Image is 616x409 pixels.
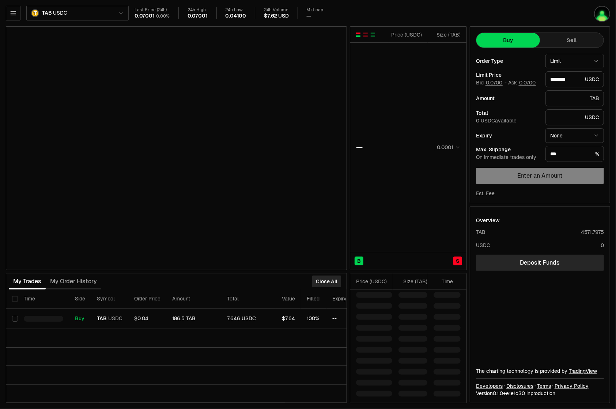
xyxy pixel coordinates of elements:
div: 0.04100 [226,13,246,19]
div: Mkt cap [307,7,324,13]
th: Order Price [128,289,166,308]
div: 0.07001 [135,13,155,19]
th: Symbol [91,289,128,308]
div: Size ( TAB ) [398,278,427,285]
iframe: Financial Chart [6,27,347,270]
th: Expiry [326,289,376,308]
button: Show Buy and Sell Orders [355,32,361,38]
div: Expiry [476,133,540,138]
div: Total [476,110,540,115]
div: 24h High [188,7,208,13]
th: Amount [166,289,221,308]
th: Total [221,289,276,308]
button: My Trades [9,274,46,289]
img: TAB Logo [32,10,38,16]
a: Deposit Funds [476,255,604,271]
div: TAB [476,228,485,236]
span: e1e1d3091cdd19e8fa4cf41cae901f839dd6ea94 [506,390,525,397]
th: Time [18,289,69,308]
button: Sell [540,33,604,48]
th: Side [69,289,91,308]
button: Buy [476,33,540,48]
div: Last Price (24h) [135,7,170,13]
div: Order Type [476,58,540,64]
button: 0.0001 [435,143,461,152]
div: USDC [545,71,604,87]
div: 4571.7975 [581,228,604,236]
a: TradingView [569,368,597,374]
div: Max. Slippage [476,147,540,152]
span: TAB [42,10,52,16]
span: $0.04 [134,315,148,322]
span: USDC [108,315,122,322]
button: Close All [312,276,341,287]
div: Size ( TAB ) [428,31,461,38]
td: -- [326,308,376,329]
div: Limit Price [476,72,540,77]
button: Limit [545,54,604,68]
div: Price ( USDC ) [389,31,422,38]
button: Show Buy Orders Only [370,32,376,38]
div: Time [434,278,453,285]
div: Overview [476,217,500,224]
span: USDC [53,10,67,16]
div: 24h Volume [264,7,288,13]
div: 7.646 USDC [227,315,270,322]
th: Filled [301,289,326,308]
button: Select all [12,296,18,302]
span: Ask [508,80,536,86]
button: Show Sell Orders Only [363,32,369,38]
div: % [545,146,604,162]
img: Jay Keplr [595,7,609,21]
span: Bid - [476,80,507,86]
div: $7.62 USD [264,13,288,19]
button: None [545,128,604,143]
span: B [357,257,361,265]
button: Select row [12,316,18,322]
div: USDC [476,242,490,249]
div: 24h Low [226,7,246,13]
div: — [356,142,363,152]
div: Price ( USDC ) [356,278,392,285]
button: My Order History [46,274,101,289]
div: — [307,13,311,19]
div: 0.00% [156,13,170,19]
div: USDC [545,109,604,125]
div: 0.07001 [188,13,208,19]
div: 100% [307,315,321,322]
a: Terms [537,382,551,390]
div: Est. Fee [476,190,495,197]
a: Privacy Policy [555,382,589,390]
div: $7.64 [282,315,295,322]
div: 186.5 TAB [172,315,215,322]
a: Disclosures [506,382,533,390]
th: Value [276,289,301,308]
div: Version 0.1.0 + in production [476,390,604,397]
div: On immediate trades only [476,154,540,161]
span: S [456,257,460,265]
span: 0 USDC available [476,117,517,124]
div: 0 [601,242,604,249]
span: TAB [97,315,107,322]
div: Buy [75,315,85,322]
button: 0.0700 [518,80,536,86]
button: 0.0700 [485,80,503,86]
div: TAB [545,90,604,106]
a: Developers [476,382,503,390]
div: The charting technology is provided by [476,367,604,375]
div: Amount [476,96,540,101]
